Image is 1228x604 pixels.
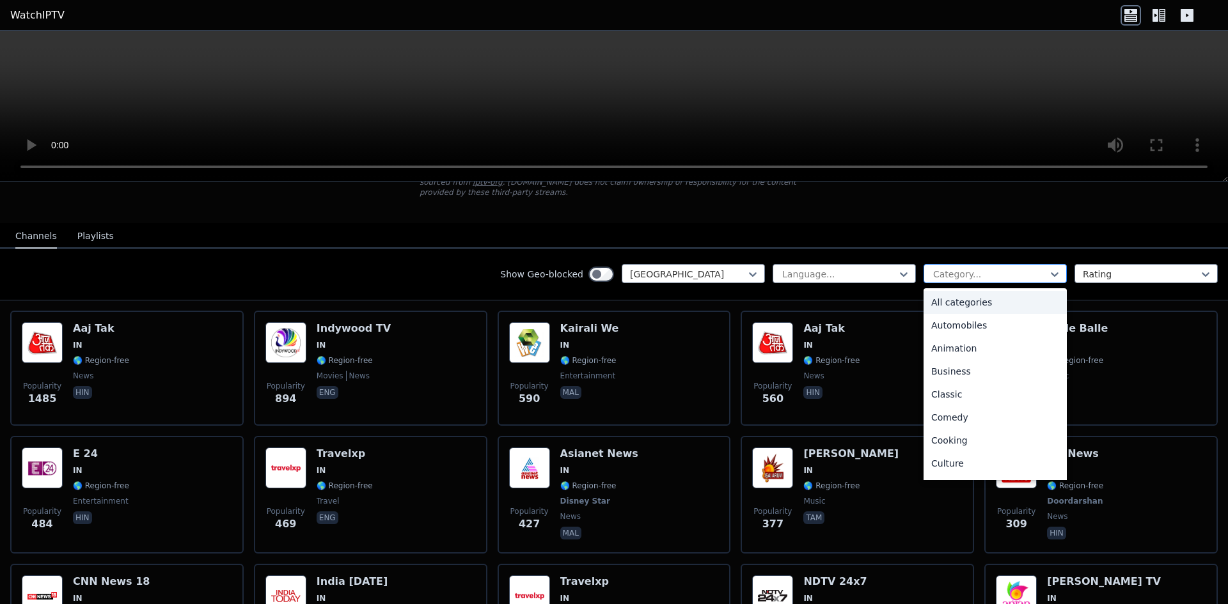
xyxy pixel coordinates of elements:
[317,355,373,366] span: 🌎 Region-free
[267,381,305,391] span: Popularity
[924,406,1067,429] div: Comedy
[73,322,129,335] h6: Aaj Tak
[77,224,114,249] button: Playlists
[752,322,793,363] img: Aaj Tak
[73,575,150,588] h6: CNN News 18
[73,511,92,524] p: hin
[1005,516,1027,532] span: 309
[560,340,570,350] span: IN
[560,447,638,460] h6: Asianet News
[1047,593,1057,603] span: IN
[500,268,583,281] label: Show Geo-blocked
[31,516,52,532] span: 484
[23,506,61,516] span: Popularity
[560,371,616,381] span: entertainment
[803,371,824,381] span: news
[267,506,305,516] span: Popularity
[1047,496,1103,506] span: Doordarshan
[22,322,63,363] img: Aaj Tak
[420,167,808,197] p: [DOMAIN_NAME] does not host or serve any video content directly. All streams available here are s...
[803,496,825,506] span: music
[924,291,1067,314] div: All categories
[317,465,326,476] span: IN
[509,322,550,363] img: Kairali We
[924,314,1067,337] div: Automobiles
[560,465,570,476] span: IN
[1047,511,1067,522] span: news
[317,481,373,491] span: 🌎 Region-free
[1047,481,1103,491] span: 🌎 Region-free
[509,447,550,488] img: Asianet News
[73,496,129,506] span: entertainment
[317,447,373,460] h6: Travelxp
[1047,355,1103,366] span: 🌎 Region-free
[1047,322,1108,335] h6: Balle Balle
[73,355,129,366] span: 🌎 Region-free
[753,506,792,516] span: Popularity
[752,447,793,488] img: Isai Aruvi
[560,511,581,522] span: news
[73,447,129,460] h6: E 24
[22,447,63,488] img: E 24
[275,391,296,407] span: 894
[803,575,867,588] h6: NDTV 24x7
[924,452,1067,475] div: Culture
[73,481,129,491] span: 🌎 Region-free
[73,386,92,399] p: hin
[803,355,860,366] span: 🌎 Region-free
[560,527,581,539] p: mal
[560,575,617,588] h6: Travelxp
[924,360,1067,383] div: Business
[560,496,610,506] span: Disney Star
[317,386,338,399] p: eng
[275,516,296,532] span: 469
[73,593,83,603] span: IN
[560,322,619,335] h6: Kairali We
[803,465,813,476] span: IN
[753,381,792,391] span: Popularity
[317,575,388,588] h6: India [DATE]
[28,391,57,407] span: 1485
[803,322,860,335] h6: Aaj Tak
[1047,447,1105,460] h6: DD News
[1047,527,1066,539] p: hin
[15,224,57,249] button: Channels
[73,465,83,476] span: IN
[265,322,306,363] img: Indywood TV
[803,511,824,524] p: tam
[924,337,1067,360] div: Animation
[803,447,899,460] h6: [PERSON_NAME]
[560,355,617,366] span: 🌎 Region-free
[762,516,783,532] span: 377
[803,340,813,350] span: IN
[803,593,813,603] span: IN
[519,391,540,407] span: 590
[560,386,581,399] p: mal
[510,381,549,391] span: Popularity
[317,322,391,335] h6: Indywood TV
[803,481,860,491] span: 🌎 Region-free
[924,383,1067,406] div: Classic
[317,340,326,350] span: IN
[73,340,83,350] span: IN
[560,593,570,603] span: IN
[1047,575,1161,588] h6: [PERSON_NAME] TV
[317,511,338,524] p: eng
[762,391,783,407] span: 560
[519,516,540,532] span: 427
[317,371,343,381] span: movies
[317,593,326,603] span: IN
[924,429,1067,452] div: Cooking
[317,496,340,506] span: travel
[924,475,1067,498] div: Documentary
[23,381,61,391] span: Popularity
[997,506,1035,516] span: Popularity
[73,371,93,381] span: news
[560,481,617,491] span: 🌎 Region-free
[346,371,370,381] span: news
[803,386,823,399] p: hin
[473,178,503,187] a: iptv-org
[265,447,306,488] img: Travelxp
[10,8,65,23] a: WatchIPTV
[510,506,549,516] span: Popularity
